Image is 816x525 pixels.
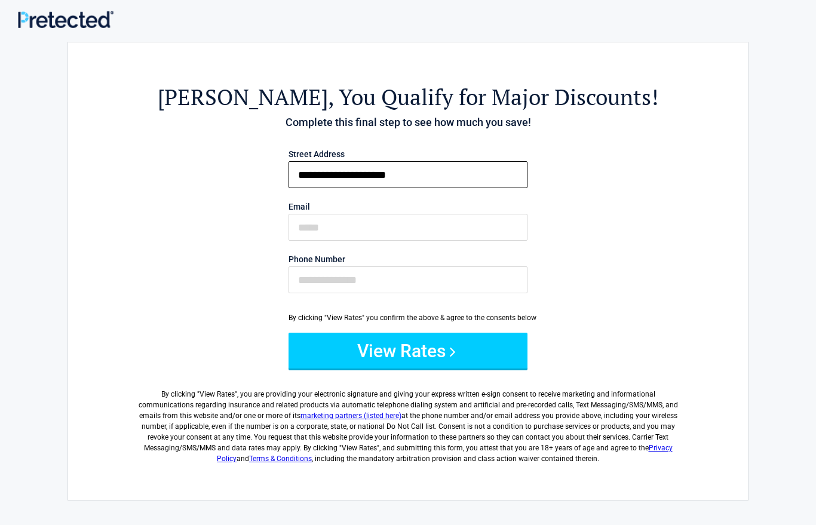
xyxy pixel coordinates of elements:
[249,455,312,463] a: Terms & Conditions
[134,115,682,130] h4: Complete this final step to see how much you save!
[289,312,527,323] div: By clicking "View Rates" you confirm the above & agree to the consents below
[289,150,527,158] label: Street Address
[300,412,401,420] a: marketing partners (listed here)
[18,11,113,28] img: Main Logo
[134,82,682,112] h2: , You Qualify for Major Discounts!
[289,202,527,211] label: Email
[289,255,527,263] label: Phone Number
[289,333,527,369] button: View Rates
[134,379,682,464] label: By clicking " ", you are providing your electronic signature and giving your express written e-si...
[200,390,235,398] span: View Rates
[158,82,328,112] span: [PERSON_NAME]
